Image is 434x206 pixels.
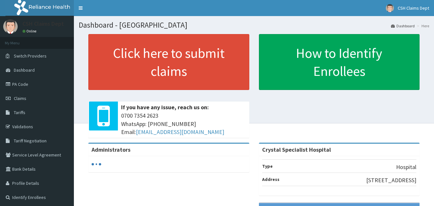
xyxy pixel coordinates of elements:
[121,103,209,111] b: If you have any issue, reach us on:
[262,163,273,169] b: Type
[14,67,35,73] span: Dashboard
[259,34,420,90] a: How to Identify Enrollees
[92,159,101,169] svg: audio-loading
[14,110,25,115] span: Tariffs
[14,95,26,101] span: Claims
[386,4,394,12] img: User Image
[14,53,47,59] span: Switch Providers
[121,112,246,136] span: 0700 7354 2623 WhatsApp: [PHONE_NUMBER] Email:
[14,138,47,144] span: Tariff Negotiation
[366,176,416,184] p: [STREET_ADDRESS]
[22,29,38,33] a: Online
[92,146,130,153] b: Administrators
[391,23,415,29] a: Dashboard
[22,21,64,27] p: CSH Claims Dept
[415,23,429,29] li: Here
[396,163,416,171] p: Hospital
[262,146,331,153] strong: Crystal Specialist Hospital
[79,21,429,29] h1: Dashboard - [GEOGRAPHIC_DATA]
[3,19,18,34] img: User Image
[398,5,429,11] span: CSH Claims Dept
[136,128,224,136] a: [EMAIL_ADDRESS][DOMAIN_NAME]
[262,176,279,182] b: Address
[88,34,249,90] a: Click here to submit claims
